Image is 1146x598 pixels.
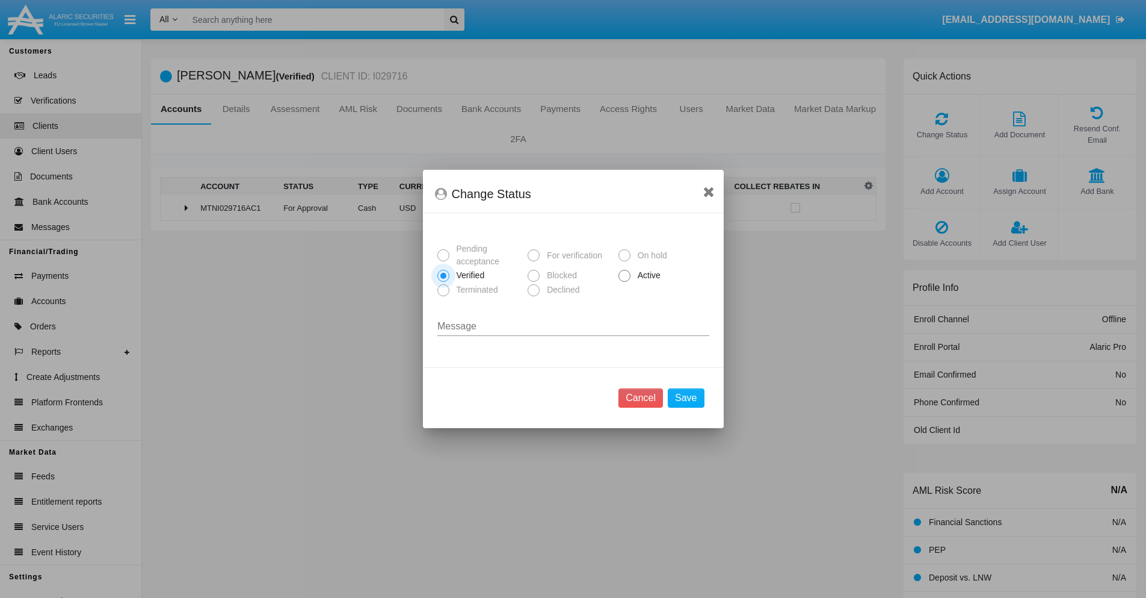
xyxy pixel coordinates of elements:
div: Change Status [435,184,712,204]
span: Declined [540,284,582,296]
span: For verification [540,249,605,262]
button: Cancel [618,388,663,408]
button: Save [668,388,704,408]
span: Active [630,269,664,282]
span: Verified [449,269,488,282]
span: On hold [630,249,670,262]
span: Terminated [449,284,501,296]
span: Pending acceptance [449,243,523,268]
span: Blocked [540,269,580,282]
